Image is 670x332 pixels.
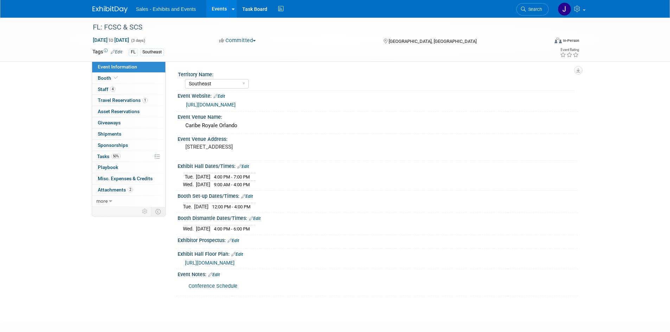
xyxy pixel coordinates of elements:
[555,38,562,43] img: Format-Inperson.png
[92,196,165,207] a: more
[111,50,122,54] a: Edit
[214,226,250,232] span: 4:00 PM - 6:00 PM
[92,95,165,106] a: Travel Reservations1
[111,154,121,159] span: 50%
[98,64,137,70] span: Event Information
[185,144,337,150] pre: [STREET_ADDRESS]
[140,48,164,56] div: Southeast
[92,117,165,128] a: Giveaways
[178,112,578,121] div: Event Venue Name:
[92,61,165,72] a: Event Information
[217,37,259,44] button: Committed
[231,252,243,257] a: Edit
[178,213,578,222] div: Booth Dismantle Dates/Times:
[507,37,580,47] div: Event Format
[98,97,148,103] span: Travel Reservations
[92,162,165,173] a: Playbook
[129,48,138,56] div: FL
[178,249,578,258] div: Exhibit Hall Floor Plan:
[92,48,122,56] td: Tags
[92,84,165,95] a: Staff4
[92,140,165,151] a: Sponsorships
[228,238,239,243] a: Edit
[98,75,119,81] span: Booth
[558,2,571,16] img: Jen Bishop
[97,154,121,159] span: Tasks
[178,235,578,244] div: Exhibitor Prospectus:
[98,109,140,114] span: Asset Reservations
[178,69,575,78] div: Territory Name:
[516,3,549,15] a: Search
[90,21,538,34] div: FL: FCSC & SCS
[212,204,250,209] span: 12:00 PM - 4:00 PM
[214,182,250,187] span: 9:00 AM - 4:00 PM
[563,38,579,43] div: In-Person
[92,106,165,117] a: Asset Reservations
[196,225,210,232] td: [DATE]
[96,198,108,204] span: more
[183,173,196,181] td: Tue.
[92,173,165,184] a: Misc. Expenses & Credits
[110,86,115,92] span: 4
[178,269,578,278] div: Event Notes:
[92,151,165,162] a: Tasks50%
[98,164,118,170] span: Playbook
[108,37,114,43] span: to
[92,37,129,43] span: [DATE] [DATE]
[98,187,133,193] span: Attachments
[98,176,153,181] span: Misc. Expenses & Credits
[196,173,210,181] td: [DATE]
[130,38,145,43] span: (3 days)
[194,203,209,210] td: [DATE]
[183,203,194,210] td: Tue.
[526,7,542,12] span: Search
[241,194,253,199] a: Edit
[237,164,249,169] a: Edit
[178,134,578,143] div: Event Venue Address:
[92,6,128,13] img: ExhibitDay
[389,39,477,44] span: [GEOGRAPHIC_DATA], [GEOGRAPHIC_DATA]
[114,76,118,80] i: Booth reservation complete
[98,131,121,137] span: Shipments
[214,174,250,180] span: 4:00 PM - 7:00 PM
[186,102,236,108] a: [URL][DOMAIN_NAME]
[183,181,196,188] td: Wed.
[185,260,235,266] a: [URL][DOMAIN_NAME]
[183,225,196,232] td: Wed.
[178,191,578,200] div: Booth Set-up Dates/Times:
[560,48,579,52] div: Event Rating
[92,73,165,84] a: Booth
[142,98,148,103] span: 1
[98,120,121,125] span: Giveaways
[178,91,578,100] div: Event Website:
[139,207,151,216] td: Personalize Event Tab Strip
[98,142,128,148] span: Sponsorships
[151,207,165,216] td: Toggle Event Tabs
[183,120,573,131] div: Caribe Royale Orlando
[208,272,220,277] a: Edit
[92,184,165,195] a: Attachments2
[189,283,237,289] a: Conference Schedule
[136,6,196,12] span: Sales - Exhibits and Events
[213,94,225,99] a: Edit
[196,181,210,188] td: [DATE]
[249,216,261,221] a: Edit
[178,161,578,170] div: Exhibit Hall Dates/Times:
[98,86,115,92] span: Staff
[92,129,165,139] a: Shipments
[128,187,133,192] span: 2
